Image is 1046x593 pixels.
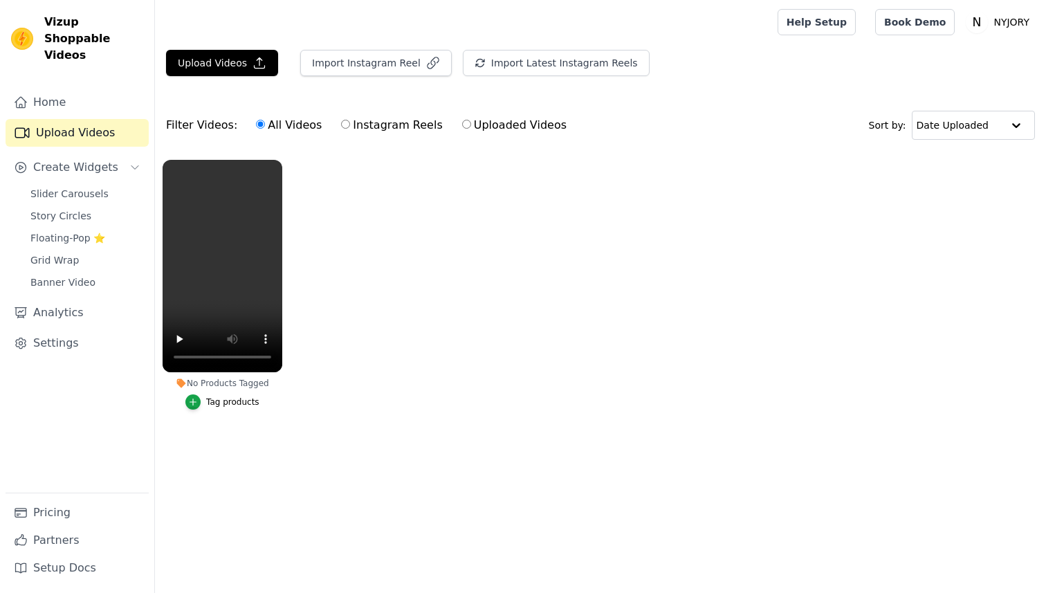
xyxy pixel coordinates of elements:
input: All Videos [256,120,265,129]
a: Floating-Pop ⭐ [22,228,149,248]
button: Import Instagram Reel [300,50,452,76]
input: Uploaded Videos [462,120,471,129]
button: Import Latest Instagram Reels [463,50,650,76]
img: Vizup [11,28,33,50]
label: Instagram Reels [340,116,443,134]
div: No Products Tagged [163,378,282,389]
a: Slider Carousels [22,184,149,203]
span: Banner Video [30,275,95,289]
a: Pricing [6,499,149,527]
div: Tag products [206,396,259,408]
input: Instagram Reels [341,120,350,129]
p: NYJORY [988,10,1035,35]
text: N [973,15,982,29]
button: Upload Videos [166,50,278,76]
div: Filter Videos: [166,109,574,141]
a: Setup Docs [6,554,149,582]
span: Story Circles [30,209,91,223]
a: Analytics [6,299,149,327]
a: Upload Videos [6,119,149,147]
span: Grid Wrap [30,253,79,267]
label: Uploaded Videos [461,116,567,134]
a: Partners [6,527,149,554]
span: Slider Carousels [30,187,109,201]
span: Create Widgets [33,159,118,176]
a: Settings [6,329,149,357]
span: Vizup Shoppable Videos [44,14,143,64]
label: All Videos [255,116,322,134]
div: Sort by: [869,111,1036,140]
a: Help Setup [778,9,856,35]
span: Floating-Pop ⭐ [30,231,105,245]
a: Book Demo [875,9,955,35]
button: Create Widgets [6,154,149,181]
button: N NYJORY [966,10,1035,35]
a: Story Circles [22,206,149,226]
a: Grid Wrap [22,250,149,270]
a: Banner Video [22,273,149,292]
a: Home [6,89,149,116]
button: Tag products [185,394,259,410]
